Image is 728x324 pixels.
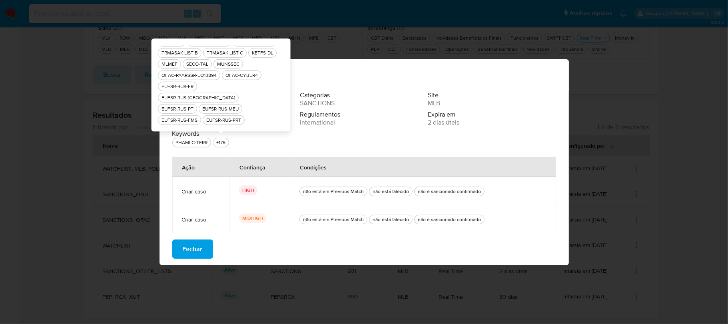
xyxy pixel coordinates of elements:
[160,95,237,101] div: EUFSR-RUS-[GEOGRAPHIC_DATA]
[201,106,240,113] div: EUFSR-RUS-MEU
[205,117,243,124] div: EUFSR-RUS-PRT
[189,38,229,45] div: TRMASAK-LIST-A
[160,117,199,124] div: EUFSR-RUS-FMS
[160,72,218,79] div: OFAC-PAARSSR-EO13894
[235,38,274,45] div: TRMASAK-LIST-D
[160,50,199,56] div: TRMASAK-LIST-B
[160,38,184,45] div: KWMOFA
[205,50,245,56] div: TRMASAK-LIST-C
[160,61,179,68] div: MLMEF
[160,83,195,90] div: EUFSR-RUS-FR
[250,50,275,56] div: KETFS-DL
[224,72,259,79] div: OFAC-CYBER4
[160,106,195,113] div: EUFSR-RUS-PT
[215,61,241,68] div: MUNSSEC
[185,61,210,68] div: SECO-TAL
